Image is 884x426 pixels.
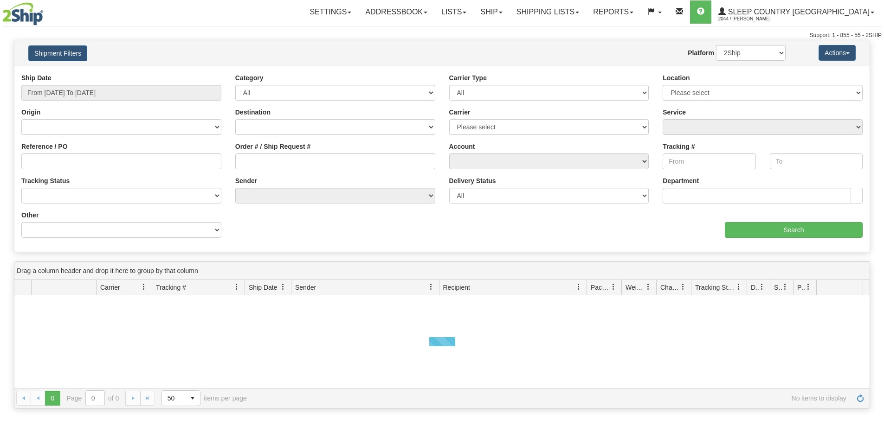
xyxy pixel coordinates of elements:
button: Shipment Filters [28,45,87,61]
span: Shipment Issues [774,283,782,292]
input: To [770,153,863,169]
a: Delivery Status filter column settings [754,279,770,295]
div: grid grouping header [14,262,870,280]
span: Charge [660,283,680,292]
a: Shipping lists [510,0,586,24]
label: Destination [235,108,271,117]
span: items per page [161,390,247,406]
button: Actions [819,45,856,61]
label: Tracking # [663,142,695,151]
span: 2044 / [PERSON_NAME] [718,14,788,24]
span: Carrier [100,283,120,292]
span: Tracking # [156,283,186,292]
a: Reports [586,0,640,24]
a: Ship [473,0,509,24]
label: Reference / PO [21,142,68,151]
span: Page of 0 [67,390,119,406]
a: Lists [434,0,473,24]
span: Weight [626,283,645,292]
input: Search [725,222,863,238]
span: select [185,391,200,406]
label: Ship Date [21,73,52,83]
label: Carrier [449,108,471,117]
input: From [663,153,755,169]
a: Carrier filter column settings [136,279,152,295]
label: Location [663,73,690,83]
a: Shipment Issues filter column settings [777,279,793,295]
span: Page 0 [45,391,60,406]
label: Category [235,73,264,83]
a: Sender filter column settings [423,279,439,295]
a: Tracking # filter column settings [229,279,245,295]
span: Tracking Status [695,283,736,292]
label: Account [449,142,475,151]
span: Delivery Status [751,283,759,292]
span: Page sizes drop down [161,390,200,406]
a: Weight filter column settings [640,279,656,295]
label: Order # / Ship Request # [235,142,311,151]
a: Sleep Country [GEOGRAPHIC_DATA] 2044 / [PERSON_NAME] [711,0,881,24]
span: No items to display [260,394,846,402]
label: Origin [21,108,40,117]
label: Tracking Status [21,176,70,185]
a: Packages filter column settings [606,279,621,295]
img: logo2044.jpg [2,2,43,25]
a: Tracking Status filter column settings [731,279,747,295]
span: Ship Date [249,283,277,292]
label: Department [663,176,699,185]
label: Delivery Status [449,176,496,185]
a: Charge filter column settings [675,279,691,295]
a: Settings [303,0,358,24]
a: Ship Date filter column settings [275,279,291,295]
label: Carrier Type [449,73,487,83]
div: Support: 1 - 855 - 55 - 2SHIP [2,32,882,39]
span: Sender [295,283,316,292]
span: 50 [168,394,180,403]
label: Other [21,210,39,220]
label: Platform [688,48,714,57]
iframe: chat widget [863,165,883,260]
a: Recipient filter column settings [571,279,587,295]
label: Sender [235,176,257,185]
a: Refresh [853,391,868,406]
label: Service [663,108,686,117]
a: Pickup Status filter column settings [800,279,816,295]
span: Packages [591,283,610,292]
span: Sleep Country [GEOGRAPHIC_DATA] [726,8,870,16]
span: Recipient [443,283,470,292]
a: Addressbook [358,0,434,24]
span: Pickup Status [797,283,805,292]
